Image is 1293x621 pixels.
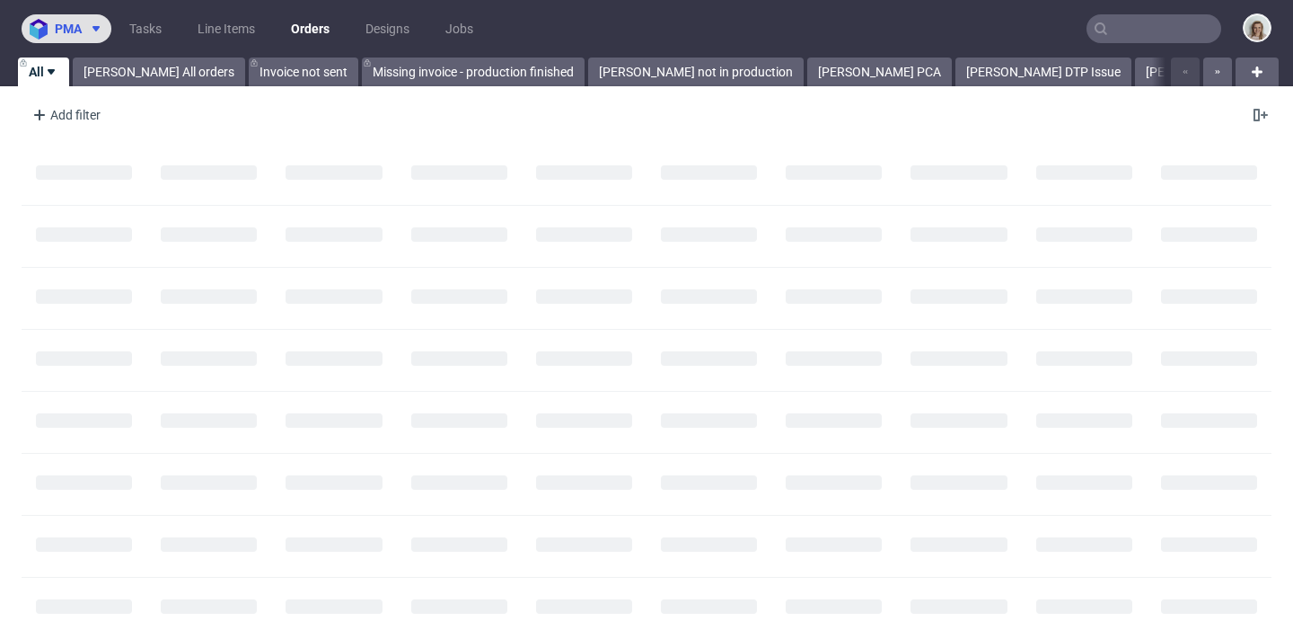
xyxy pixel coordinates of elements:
a: Jobs [435,14,484,43]
a: Line Items [187,14,266,43]
span: pma [55,22,82,35]
a: All [18,58,69,86]
a: Invoice not sent [249,58,358,86]
img: Monika Poźniak [1245,15,1270,40]
a: [PERSON_NAME] PCA [807,58,952,86]
a: [PERSON_NAME] All orders [73,58,245,86]
div: Add filter [25,101,104,129]
a: [PERSON_NAME] not in production [588,58,804,86]
a: Tasks [119,14,172,43]
img: logo [30,19,55,40]
a: Missing invoice - production finished [362,58,585,86]
button: pma [22,14,111,43]
a: [PERSON_NAME] DTP Issue [955,58,1131,86]
a: Designs [355,14,420,43]
a: Orders [280,14,340,43]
